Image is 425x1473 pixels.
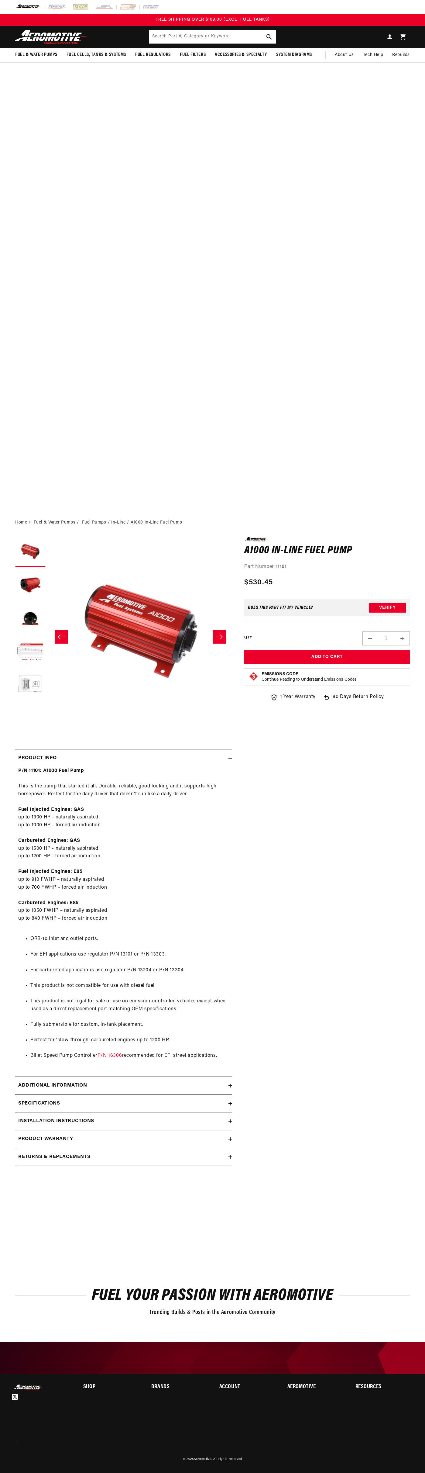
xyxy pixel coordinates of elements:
[98,1053,122,1058] a: P/N 16306
[15,604,46,634] button: Load image 3 in gallery view
[175,48,210,62] summary: Fuel Filters
[15,537,46,567] button: Load image 1 in gallery view
[131,519,182,526] li: A1000 In-Line Fuel Pump
[149,1309,276,1316] span: Trending Builds & Posts in the Aeromotive Community
[13,1385,43,1390] img: Aeromotive
[15,767,232,1068] div: This is the pump that started it all. Durable, reliable, good looking and it supports high horsep...
[15,1130,232,1148] summary: Product warranty
[213,630,226,644] button: Slide right
[388,48,414,62] summary: Rebuilds
[18,838,80,843] strong: Carbureted Engines: GAS
[15,1112,232,1130] summary: Installation Instructions
[18,1082,87,1090] h2: Additional information
[323,693,384,707] a: 90 Days Return Policy
[131,48,175,62] summary: Fuel Regulators
[249,672,259,681] img: Emissions code
[55,630,68,644] button: Slide left
[219,1385,274,1390] summary: Account
[210,48,272,62] summary: Accessories & Specialty
[244,563,410,571] div: Part Number:
[30,966,229,974] li: For carbureted applications use regulator P/N 13204 or P/N 13304.
[333,693,384,707] span: 90 Days Return Policy
[262,30,276,43] button: Search Part #, Category or Keyword
[18,1135,73,1143] h2: Product warranty
[30,935,229,943] li: ORB-10 inlet and outlet ports.
[15,1077,232,1094] summary: Additional information
[30,951,229,959] li: For EFI applications use regulator P/N 13101 or P/N 13303.
[363,52,383,58] span: Tech Help
[276,564,287,569] strong: 11101
[30,1021,229,1029] li: Fully submersible for custom, in-tank placement.
[83,1385,138,1390] summary: Shop
[18,1153,90,1161] h2: Returns & replacements
[183,1457,212,1461] small: © 2025 .
[262,677,357,683] p: Continue Reading to Understand Emissions Codes
[287,1385,342,1390] summary: Aeromotive
[30,982,229,990] li: This product is not compatible for use with diesel fuel
[15,519,27,526] a: Home
[15,749,232,767] summary: Product Info
[135,52,171,58] span: Fuel Regulators
[11,48,62,62] summary: Fuel & Water Pumps
[15,671,46,701] button: Load image 5 in gallery view
[30,1036,229,1044] li: Perfect for 'blow-through' carbureted engines up to 1200 HP.
[276,52,312,58] span: System Diagrams
[180,52,206,58] span: Fuel Filters
[215,52,267,58] span: Accessories & Specialty
[15,637,46,668] button: Load image 4 in gallery view
[280,693,316,701] span: 1 Year Warranty
[82,519,106,526] a: Fuel Pumps
[15,570,46,601] button: Load image 2 in gallery view
[244,635,252,640] label: QTY
[30,998,229,1013] li: This product is not legal for sale or use on emission-controlled vehicles except when used as a d...
[358,48,388,62] summary: Tech Help
[262,672,298,676] strong: Emissions Code
[15,1288,410,1303] h2: Fuel Your Passion with Aeromotive
[244,546,410,556] h1: A1000 In-Line Fuel Pump
[244,650,410,664] button: Add to Cart
[67,52,126,58] span: Fuel Cells, Tanks & Systems
[156,17,270,22] span: FREE SHIPPING OVER $109.00 (EXCL. FUEL TANKS)
[30,1052,229,1060] li: Billet Speed Pump Controller recommended for EFI street applications.
[392,52,410,58] span: Rebuilds
[244,577,273,588] span: $530.45
[213,1457,242,1461] small: All rights reserved
[149,30,276,43] input: Search Part #, Category or Keyword
[18,869,83,874] strong: Fuel Injected Engines: E85
[111,519,131,526] li: In-Line
[330,48,358,62] a: About Us
[18,1117,94,1125] h2: Installation Instructions
[194,1457,211,1461] a: Aeromotive
[355,1385,410,1390] summary: Resources
[151,1385,206,1390] summary: Brands
[15,1148,232,1166] summary: Returns & replacements
[34,519,76,526] a: Fuel & Water Pumps
[18,1100,60,1108] h2: Specifications
[18,807,84,812] strong: Fuel Injected Engines: GAS
[335,53,354,57] span: About Us
[15,519,410,526] nav: breadcrumbs
[272,48,317,62] summary: System Diagrams
[18,754,57,762] h2: Product Info
[270,693,316,701] a: 1 Year Warranty
[15,537,232,737] media-gallery: Gallery Viewer
[369,603,406,613] button: Verify
[248,605,313,610] div: Does This part fit My vehicle?
[18,901,79,905] strong: Carbureted Engines: E85
[18,768,84,773] strong: P/N 11101: A1000 Fuel Pump
[15,52,57,58] span: Fuel & Water Pumps
[13,30,89,44] img: Aeromotive
[62,48,131,62] summary: Fuel Cells, Tanks & Systems
[15,1095,232,1112] summary: Specifications
[262,672,357,683] button: Emissions CodeContinue Reading to Understand Emissions Codes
